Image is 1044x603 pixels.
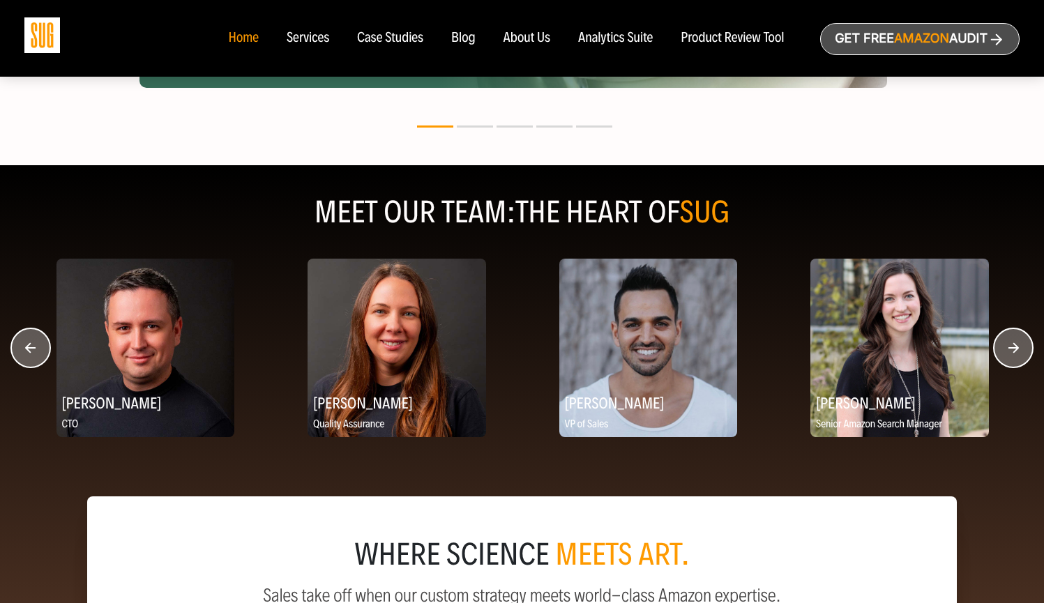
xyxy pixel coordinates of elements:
[810,259,989,437] img: Rene Crandall, Senior Amazon Search Manager
[555,536,690,573] span: meets art.
[357,31,423,46] a: Case Studies
[504,31,551,46] a: About Us
[559,416,738,434] p: VP of Sales
[578,31,653,46] a: Analytics Suite
[820,23,1020,55] a: Get freeAmazonAudit
[308,259,486,437] img: Viktoriia Komarova, Quality Assurance
[308,416,486,434] p: Quality Assurance
[121,541,924,569] div: where science
[894,31,949,46] span: Amazon
[56,259,235,437] img: Konstantin Komarov, CTO
[228,31,258,46] a: Home
[810,416,989,434] p: Senior Amazon Search Manager
[308,389,486,416] h2: [PERSON_NAME]
[559,259,738,437] img: Jeff Siddiqi, VP of Sales
[451,31,476,46] a: Blog
[24,17,60,53] img: Sug
[287,31,329,46] a: Services
[56,389,235,416] h2: [PERSON_NAME]
[810,389,989,416] h2: [PERSON_NAME]
[680,194,730,231] span: SUG
[56,416,235,434] p: CTO
[559,389,738,416] h2: [PERSON_NAME]
[681,31,784,46] a: Product Review Tool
